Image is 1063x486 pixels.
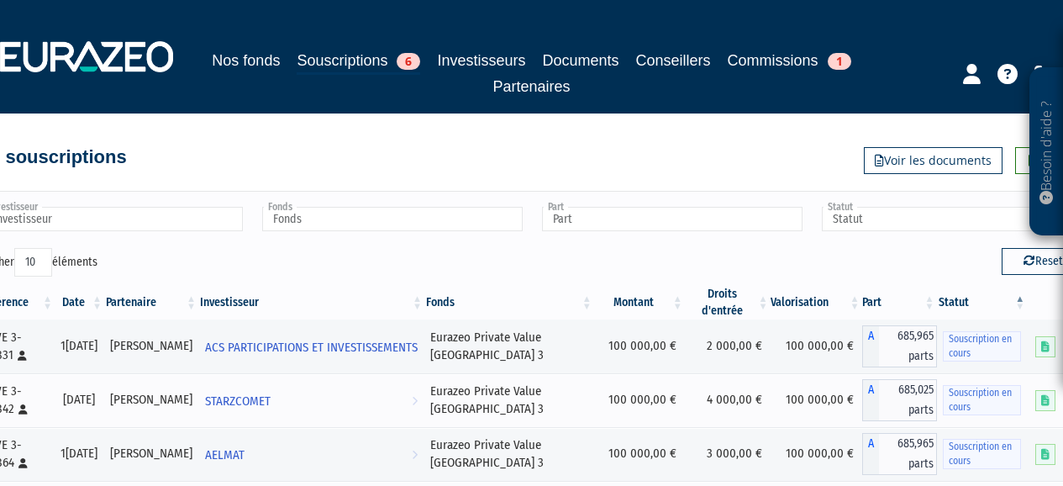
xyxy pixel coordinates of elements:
[862,286,937,320] th: Part: activer pour trier la colonne par ordre croissant
[198,286,424,320] th: Investisseur: activer pour trier la colonne par ordre croissant
[937,286,1028,320] th: Statut : activer pour trier la colonne par ordre d&eacute;croissant
[594,373,685,427] td: 100 000,00 €
[297,49,420,75] a: Souscriptions6
[412,440,418,471] i: Voir l'investisseur
[212,49,280,72] a: Nos fonds
[198,383,424,417] a: STARZCOMET
[771,427,862,481] td: 100 000,00 €
[430,383,588,419] div: Eurazeo Private Value [GEOGRAPHIC_DATA] 3
[771,373,862,427] td: 100 000,00 €
[430,329,588,365] div: Eurazeo Private Value [GEOGRAPHIC_DATA] 3
[104,320,198,373] td: [PERSON_NAME]
[55,286,104,320] th: Date: activer pour trier la colonne par ordre croissant
[61,391,98,409] div: [DATE]
[685,373,771,427] td: 4 000,00 €
[594,320,685,373] td: 100 000,00 €
[879,325,937,367] span: 685,965 parts
[104,373,198,427] td: [PERSON_NAME]
[205,332,418,363] span: ACS PARTICIPATIONS ET INVESTISSEMENTS
[18,351,27,361] i: [Français] Personne physique
[198,437,424,471] a: AELMAT
[492,75,570,98] a: Partenaires
[862,433,879,475] span: A
[412,386,418,417] i: Voir l'investisseur
[771,320,862,373] td: 100 000,00 €
[943,439,1022,469] span: Souscription en cours
[205,386,271,417] span: STARZCOMET
[685,427,771,481] td: 3 000,00 €
[437,49,525,72] a: Investisseurs
[862,325,879,367] span: A
[879,433,937,475] span: 685,965 parts
[862,379,937,421] div: A - Eurazeo Private Value Europe 3
[61,337,98,355] div: 1[DATE]
[594,286,685,320] th: Montant: activer pour trier la colonne par ordre croissant
[205,440,245,471] span: AELMAT
[198,330,424,363] a: ACS PARTICIPATIONS ET INVESTISSEMENTS
[685,320,771,373] td: 2 000,00 €
[828,53,851,70] span: 1
[430,436,588,473] div: Eurazeo Private Value [GEOGRAPHIC_DATA] 3
[104,286,198,320] th: Partenaire: activer pour trier la colonne par ordre croissant
[543,49,619,72] a: Documents
[862,433,937,475] div: A - Eurazeo Private Value Europe 3
[771,286,862,320] th: Valorisation: activer pour trier la colonne par ordre croissant
[14,248,52,277] select: Afficheréléments
[1037,77,1056,228] p: Besoin d'aide ?
[424,286,594,320] th: Fonds: activer pour trier la colonne par ordre croissant
[879,379,937,421] span: 685,025 parts
[61,445,98,462] div: 1[DATE]
[864,147,1002,174] a: Voir les documents
[728,49,851,72] a: Commissions1
[862,379,879,421] span: A
[594,427,685,481] td: 100 000,00 €
[636,49,711,72] a: Conseillers
[685,286,771,320] th: Droits d'entrée: activer pour trier la colonne par ordre croissant
[397,53,420,70] span: 6
[943,331,1022,362] span: Souscription en cours
[18,458,28,468] i: [Français] Personne physique
[18,404,28,415] i: [Français] Personne physique
[104,427,198,481] td: [PERSON_NAME]
[412,363,418,394] i: Voir l'investisseur
[862,325,937,367] div: A - Eurazeo Private Value Europe 3
[943,385,1022,415] span: Souscription en cours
